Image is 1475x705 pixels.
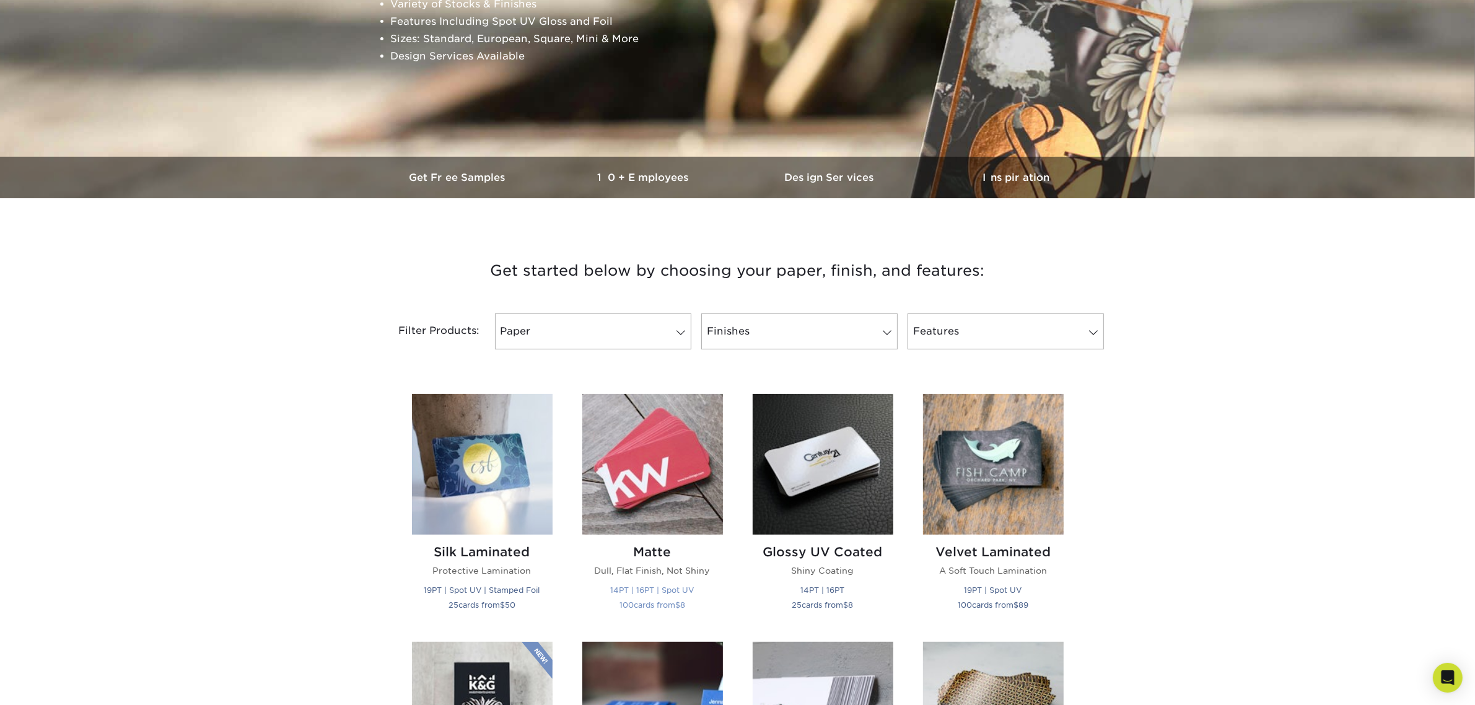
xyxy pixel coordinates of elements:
[675,600,680,610] span: $
[582,394,723,626] a: Matte Business Cards Matte Dull, Flat Finish, Not Shiny 14PT | 16PT | Spot UV 100cards from$8
[965,585,1022,595] small: 19PT | Spot UV
[505,600,515,610] span: 50
[449,600,515,610] small: cards from
[391,30,1106,48] li: Sizes: Standard, European, Square, Mini & More
[1018,600,1028,610] span: 89
[366,172,552,183] h3: Get Free Samples
[924,172,1110,183] h3: Inspiration
[500,600,505,610] span: $
[522,642,553,679] img: New Product
[908,313,1104,349] a: Features
[923,564,1064,577] p: A Soft Touch Lamination
[958,600,972,610] span: 100
[552,172,738,183] h3: 10+ Employees
[923,394,1064,535] img: Velvet Laminated Business Cards
[844,600,849,610] span: $
[391,13,1106,30] li: Features Including Spot UV Gloss and Foil
[619,600,634,610] span: 100
[849,600,854,610] span: 8
[958,600,1028,610] small: cards from
[701,313,898,349] a: Finishes
[738,157,924,198] a: Design Services
[366,313,490,349] div: Filter Products:
[753,564,893,577] p: Shiny Coating
[582,564,723,577] p: Dull, Flat Finish, Not Shiny
[738,172,924,183] h3: Design Services
[424,585,540,595] small: 19PT | Spot UV | Stamped Foil
[375,243,1100,299] h3: Get started below by choosing your paper, finish, and features:
[753,394,893,535] img: Glossy UV Coated Business Cards
[1433,663,1463,693] div: Open Intercom Messenger
[801,585,845,595] small: 14PT | 16PT
[552,157,738,198] a: 10+ Employees
[611,585,694,595] small: 14PT | 16PT | Spot UV
[619,600,685,610] small: cards from
[582,394,723,535] img: Matte Business Cards
[366,157,552,198] a: Get Free Samples
[412,394,553,535] img: Silk Laminated Business Cards
[923,394,1064,626] a: Velvet Laminated Business Cards Velvet Laminated A Soft Touch Lamination 19PT | Spot UV 100cards ...
[1013,600,1018,610] span: $
[680,600,685,610] span: 8
[792,600,854,610] small: cards from
[495,313,691,349] a: Paper
[924,157,1110,198] a: Inspiration
[753,545,893,559] h2: Glossy UV Coated
[792,600,802,610] span: 25
[412,394,553,626] a: Silk Laminated Business Cards Silk Laminated Protective Lamination 19PT | Spot UV | Stamped Foil ...
[449,600,458,610] span: 25
[923,545,1064,559] h2: Velvet Laminated
[412,564,553,577] p: Protective Lamination
[412,545,553,559] h2: Silk Laminated
[391,48,1106,65] li: Design Services Available
[753,394,893,626] a: Glossy UV Coated Business Cards Glossy UV Coated Shiny Coating 14PT | 16PT 25cards from$8
[582,545,723,559] h2: Matte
